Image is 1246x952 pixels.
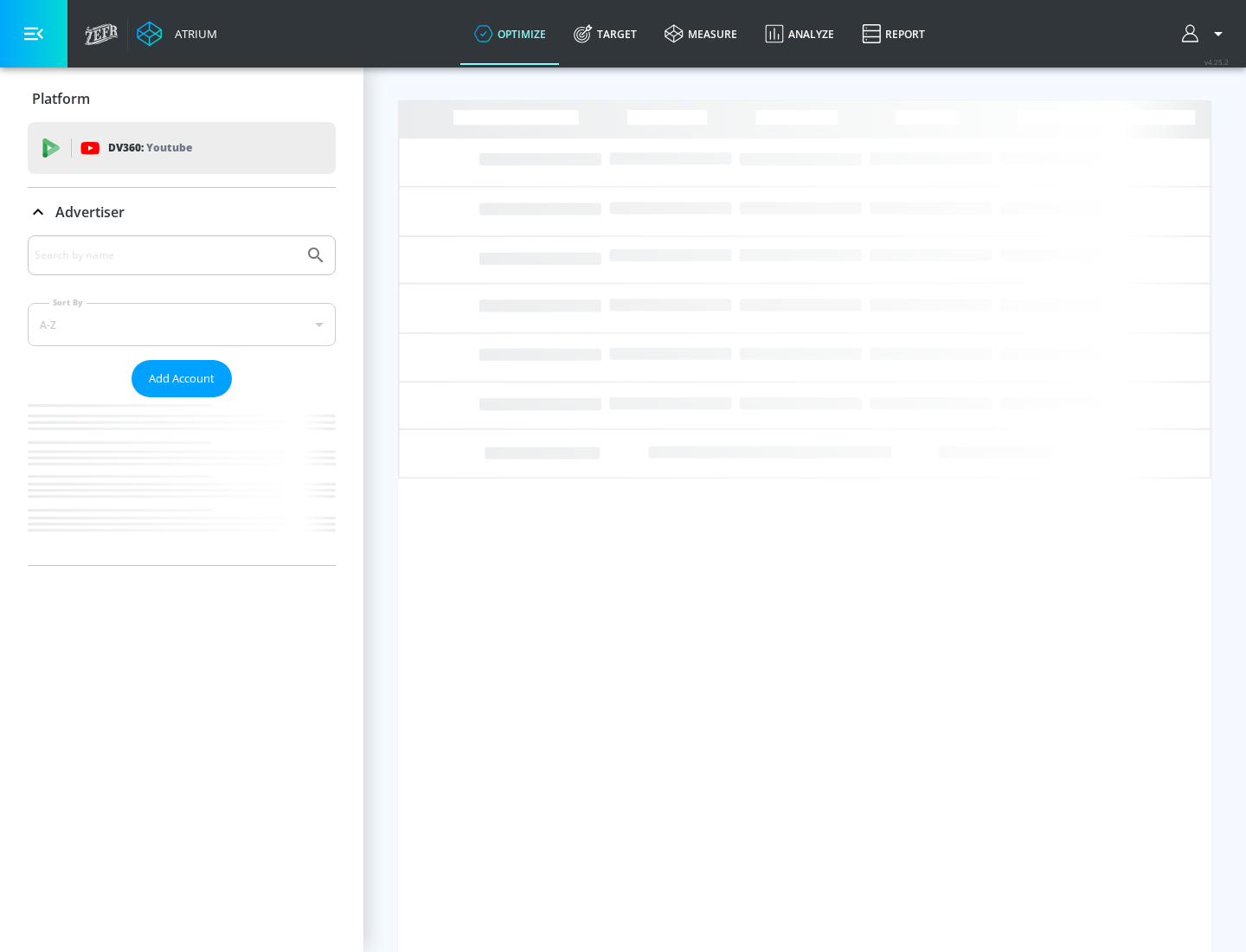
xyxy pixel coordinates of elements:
nav: list of Advertiser [28,397,336,565]
a: Analyze [751,3,848,65]
a: measure [651,3,751,65]
input: Search by name [35,244,297,267]
a: Report [848,3,939,65]
p: Advertiser [55,203,125,222]
p: Youtube [146,138,192,157]
div: A-Z [28,303,336,346]
p: DV360: [108,138,192,158]
p: Platform [32,89,90,108]
span: Add Account [149,369,215,389]
label: Sort By [49,297,87,308]
a: Target [560,3,651,65]
div: Advertiser [28,235,336,565]
div: Platform [28,74,336,123]
span: v 4.25.2 [1204,57,1229,67]
div: Atrium [168,26,217,42]
div: DV360: Youtube [28,122,336,174]
a: optimize [460,3,560,65]
button: Add Account [132,360,232,397]
div: Advertiser [28,188,336,236]
a: Atrium [137,21,217,47]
